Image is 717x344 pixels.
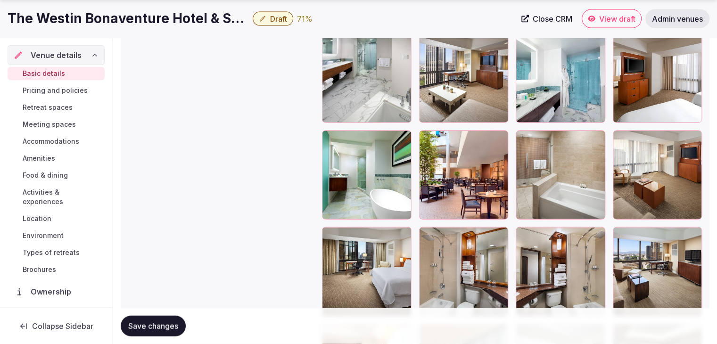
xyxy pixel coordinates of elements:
[23,265,56,274] span: Brochures
[8,246,105,259] a: Types of retreats
[516,33,605,123] div: hOgfJDj92kq4rX4Vit9Lg_laxbw-bathroom-8216.jpg?h=2667&w=4000
[297,13,313,25] button: 71%
[8,169,105,182] a: Food & dining
[8,101,105,114] a: Retreat spaces
[533,14,572,24] span: Close CRM
[8,118,105,131] a: Meeting spaces
[121,316,186,336] button: Save changes
[322,33,412,123] div: XSEN8ygrY0iD04ek5WGwQ_laxbw-suite-bathroom-8628.jpg?h=2667&w=4000
[322,227,412,317] div: b6a2UiRLtk7xYPZhrUR4w_laxbw-queen-guestroom-8617.jpg?h=2667&w=4000
[652,14,703,24] span: Admin venues
[645,9,709,28] a: Admin venues
[613,227,702,317] div: XUHpkPENEW1sEsc6YC7mQ_laxbw-bedroom-tower-suites-8616.jpg?h=2667&w=4000
[297,13,313,25] div: 71 %
[8,263,105,276] a: Brochures
[419,131,509,220] div: asATJrkou0WDO6ryhDXg0g_laxbw-bistro-8226.jpg?h=2667&w=4000
[23,171,68,180] span: Food & dining
[8,135,105,148] a: Accommodations
[8,229,105,242] a: Environment
[613,33,702,123] div: 7hJKofKJjUuEKKZkHXjSPA_laxbw-master-1717.jpg?h=2667&w=4000
[23,86,88,95] span: Pricing and policies
[128,321,178,331] span: Save changes
[516,131,605,220] div: DLL1rOl7pEScy173GR4MQA_laxbw-suite-bathroom-8632.jpg?h=2667&w=4000
[419,227,509,317] div: Tx9HiZAryUixDrlt4dbQQ_laxbw-mastersuite-bathroom-8615.jpg?h=2667&w=4000
[8,305,105,325] a: Administration
[322,131,412,220] div: 8MzazFwuvEOmVHb3n6PPOA_laxbw-bathroom-1713.jpg?h=2667&w=4000
[23,69,65,78] span: Basic details
[8,152,105,165] a: Amenities
[31,49,82,61] span: Venue details
[8,9,249,28] h1: The Westin Bonaventure Hotel & Suites
[23,231,64,240] span: Environment
[23,137,79,146] span: Accommodations
[8,186,105,208] a: Activities & experiences
[8,84,105,97] a: Pricing and policies
[23,248,80,257] span: Types of retreats
[599,14,635,24] span: View draft
[23,188,101,206] span: Activities & experiences
[253,12,293,26] button: Draft
[8,212,105,225] a: Location
[23,120,76,129] span: Meeting spaces
[32,321,93,331] span: Collapse Sidebar
[270,14,287,24] span: Draft
[23,103,73,112] span: Retreat spaces
[23,154,55,163] span: Amenities
[613,131,702,220] div: LbBrAE1aoEi584wSWf4Wxw_laxbw-master-doublesuite-8614.jpg?h=2667&w=4000
[8,282,105,302] a: Ownership
[23,214,51,223] span: Location
[8,316,105,336] button: Collapse Sidebar
[31,286,75,297] span: Ownership
[582,9,642,28] a: View draft
[516,9,578,28] a: Close CRM
[516,227,605,317] div: ZMn8xZc6aEew2JMOanwxg_laxbw-guestbathroom-8618.jpg?h=2667&w=4000
[8,67,105,80] a: Basic details
[419,33,509,123] div: ODJBtq8Q70aTmDKbTEWbvA_laxbw-bunkerhill-kingsuite-8630.jpg?h=2667&w=4000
